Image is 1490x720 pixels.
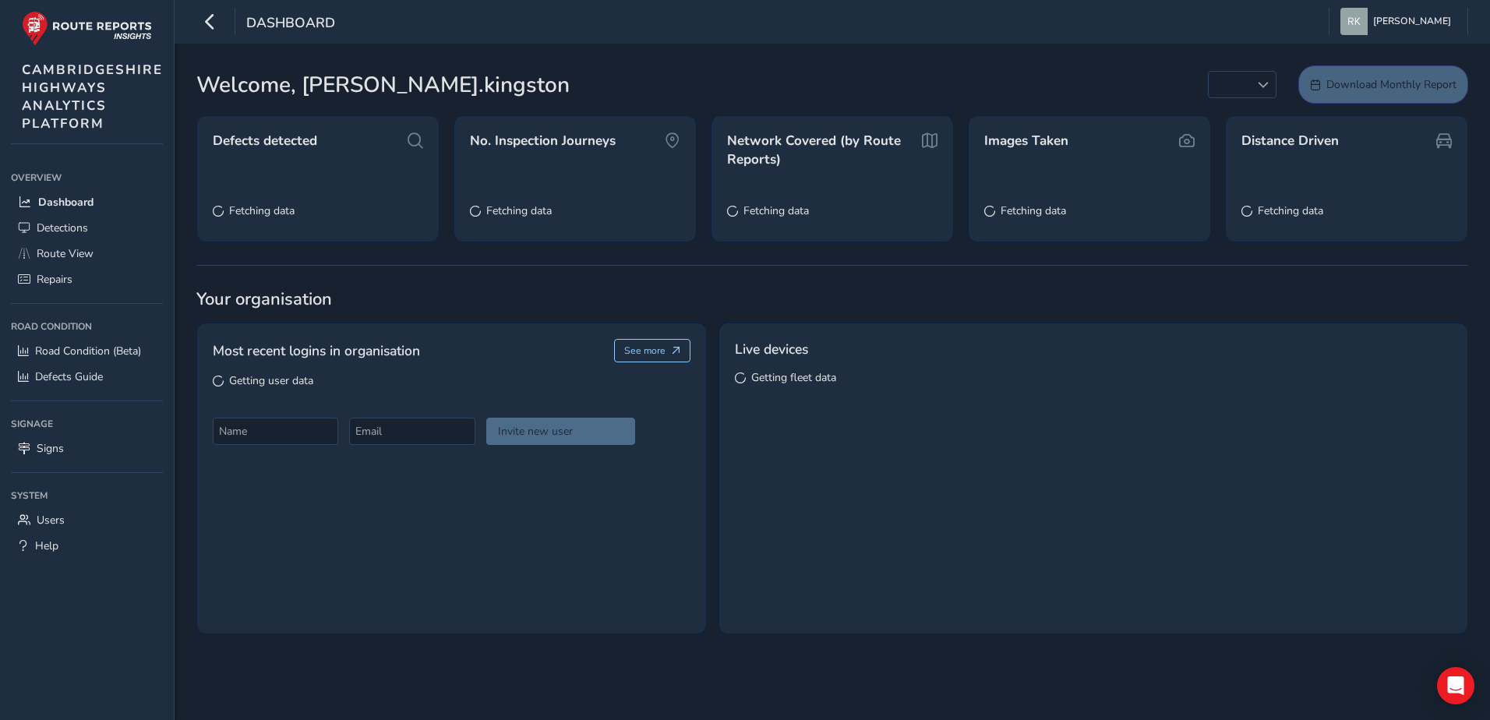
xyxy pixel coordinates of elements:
span: Fetching data [743,203,809,218]
span: Detections [37,221,88,235]
a: Users [11,507,163,533]
span: Distance Driven [1241,132,1339,150]
span: No. Inspection Journeys [470,132,616,150]
span: Fetching data [229,203,295,218]
span: Signs [37,441,64,456]
input: Email [349,418,475,445]
button: [PERSON_NAME] [1340,8,1456,35]
span: Getting fleet data [751,370,836,385]
div: System [11,484,163,507]
a: Signs [11,436,163,461]
img: diamond-layout [1340,8,1368,35]
span: See more [624,344,666,357]
span: Defects detected [213,132,317,150]
img: rr logo [22,11,152,46]
span: Users [37,513,65,528]
div: Signage [11,412,163,436]
a: Defects Guide [11,364,163,390]
span: Help [35,538,58,553]
span: Defects Guide [35,369,103,384]
span: Road Condition (Beta) [35,344,141,358]
div: Open Intercom Messenger [1437,667,1474,704]
span: Fetching data [486,203,552,218]
span: Fetching data [1001,203,1066,218]
span: CAMBRIDGESHIRE HIGHWAYS ANALYTICS PLATFORM [22,61,163,132]
span: Dashboard [38,195,94,210]
button: See more [614,339,691,362]
span: Images Taken [984,132,1068,150]
a: Repairs [11,266,163,292]
span: Your organisation [196,288,1468,311]
a: Road Condition (Beta) [11,338,163,364]
span: Route View [37,246,94,261]
div: Overview [11,166,163,189]
span: [PERSON_NAME] [1373,8,1451,35]
span: Network Covered (by Route Reports) [727,132,916,168]
span: Repairs [37,272,72,287]
span: Live devices [735,339,808,359]
span: Most recent logins in organisation [213,341,420,361]
a: Help [11,533,163,559]
div: Road Condition [11,315,163,338]
input: Name [213,418,338,445]
a: Dashboard [11,189,163,215]
a: Detections [11,215,163,241]
span: Dashboard [246,13,335,35]
a: Route View [11,241,163,266]
span: Getting user data [229,373,313,388]
span: Welcome, [PERSON_NAME].kingston [196,69,570,101]
span: Fetching data [1258,203,1323,218]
